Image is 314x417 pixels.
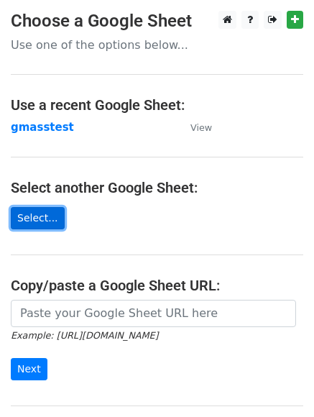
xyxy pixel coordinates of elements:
input: Next [11,358,47,380]
a: Select... [11,207,65,229]
small: View [190,122,212,133]
h4: Use a recent Google Sheet: [11,96,303,114]
small: Example: [URL][DOMAIN_NAME] [11,330,158,341]
h3: Choose a Google Sheet [11,11,303,32]
h4: Select another Google Sheet: [11,179,303,196]
a: View [176,121,212,134]
a: gmasstest [11,121,74,134]
h4: Copy/paste a Google Sheet URL: [11,277,303,294]
p: Use one of the options below... [11,37,303,52]
iframe: Chat Widget [242,348,314,417]
input: Paste your Google Sheet URL here [11,300,296,327]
